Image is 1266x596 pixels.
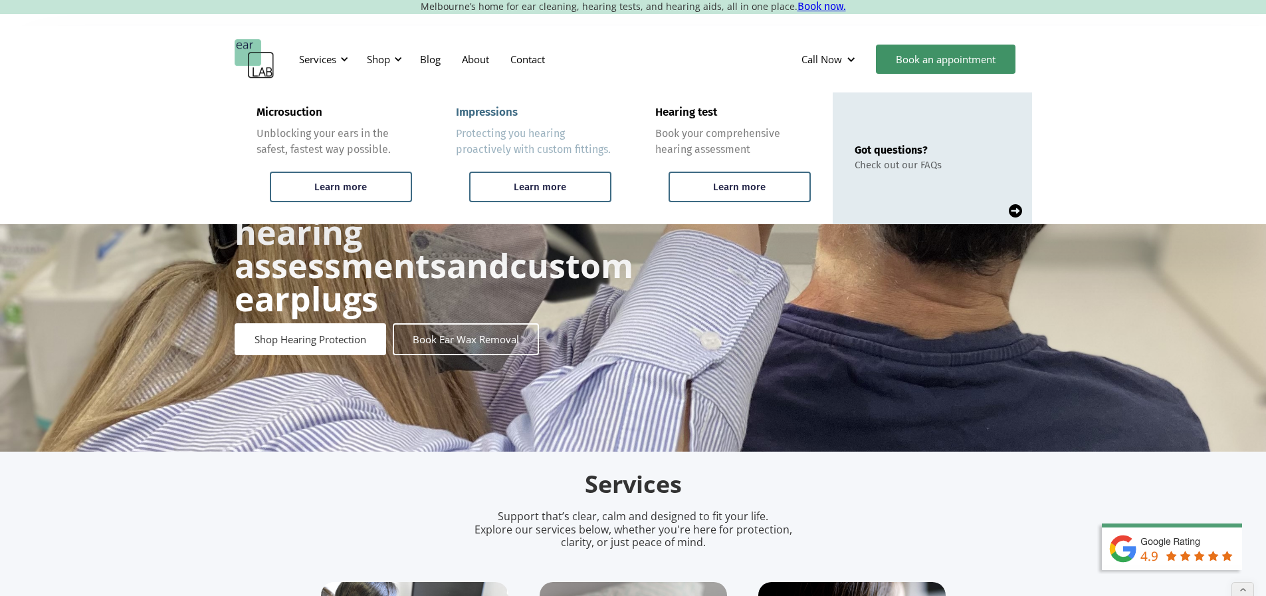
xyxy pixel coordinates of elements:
a: ImpressionsProtecting you hearing proactively with custom fittings.Learn more [434,92,633,224]
div: Learn more [713,181,766,193]
div: Learn more [314,181,367,193]
div: Shop [367,53,390,66]
a: About [451,40,500,78]
div: Unblocking your ears in the safest, fastest way possible. [257,126,412,158]
div: Microsuction [257,106,322,119]
a: Book Ear Wax Removal [393,323,539,355]
div: Shop [359,39,406,79]
a: Hearing testBook your comprehensive hearing assessmentLearn more [633,92,833,224]
strong: Ear wax removal, hearing assessments [235,176,520,288]
h1: and [235,182,633,315]
a: Blog [409,40,451,78]
div: Protecting you hearing proactively with custom fittings. [456,126,611,158]
a: home [235,39,274,79]
strong: custom earplugs [235,243,633,321]
div: Impressions [456,106,518,119]
a: Got questions?Check out our FAQs [833,92,1032,224]
a: Book an appointment [876,45,1015,74]
p: Support that’s clear, calm and designed to fit your life. Explore our services below, whether you... [457,510,809,549]
div: Services [299,53,336,66]
div: Got questions? [855,144,942,156]
div: Call Now [791,39,869,79]
div: Book your comprehensive hearing assessment [655,126,811,158]
h2: Services [321,469,946,500]
div: Services [291,39,352,79]
div: Check out our FAQs [855,159,942,171]
a: Shop Hearing Protection [235,323,386,355]
div: Hearing test [655,106,717,119]
a: Contact [500,40,556,78]
div: Learn more [514,181,566,193]
a: MicrosuctionUnblocking your ears in the safest, fastest way possible.Learn more [235,92,434,224]
div: Call Now [801,53,842,66]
